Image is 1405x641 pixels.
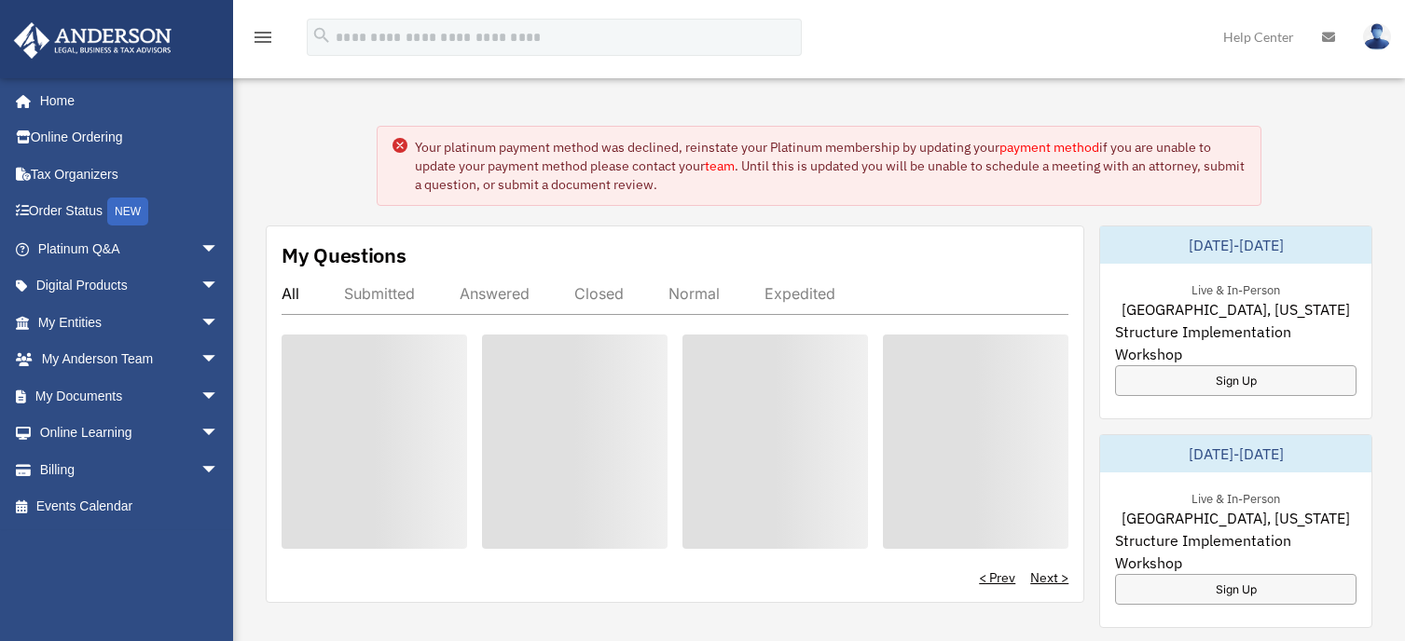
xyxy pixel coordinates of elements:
a: team [705,157,735,174]
a: Home [13,82,238,119]
a: Platinum Q&Aarrow_drop_down [13,230,247,267]
a: My Anderson Teamarrow_drop_down [13,341,247,378]
a: Sign Up [1115,574,1357,605]
div: My Questions [282,241,406,269]
a: Digital Productsarrow_drop_down [13,267,247,305]
span: arrow_drop_down [200,377,238,416]
a: Events Calendar [13,488,247,525]
div: Live & In-Person [1177,487,1295,507]
a: Online Learningarrow_drop_down [13,415,247,452]
a: menu [252,33,274,48]
span: arrow_drop_down [200,451,238,489]
span: arrow_drop_down [200,230,238,268]
div: All [282,284,299,303]
span: arrow_drop_down [200,267,238,306]
i: menu [252,26,274,48]
a: Order StatusNEW [13,193,247,231]
a: Next > [1030,568,1068,587]
div: Normal [668,284,720,303]
div: Expedited [764,284,835,303]
span: Structure Implementation Workshop [1115,320,1357,365]
img: User Pic [1363,23,1391,50]
a: Tax Organizers [13,156,247,193]
div: [DATE]-[DATE] [1100,226,1371,264]
div: Live & In-Person [1177,279,1295,298]
div: [DATE]-[DATE] [1100,435,1371,472]
a: Billingarrow_drop_down [13,451,247,488]
span: [GEOGRAPHIC_DATA], [US_STATE] [1122,298,1350,320]
a: My Documentsarrow_drop_down [13,377,247,415]
div: Closed [574,284,624,303]
span: arrow_drop_down [200,415,238,453]
span: arrow_drop_down [200,304,238,342]
i: search [311,25,332,46]
a: Sign Up [1115,365,1357,396]
a: < Prev [979,568,1015,587]
div: Submitted [344,284,415,303]
span: arrow_drop_down [200,341,238,379]
div: Answered [460,284,530,303]
span: Structure Implementation Workshop [1115,529,1357,574]
div: Your platinum payment method was declined, reinstate your Platinum membership by updating your if... [415,138,1247,194]
a: payment method [999,139,1099,156]
img: Anderson Advisors Platinum Portal [8,22,177,59]
a: Online Ordering [13,119,247,157]
span: [GEOGRAPHIC_DATA], [US_STATE] [1122,507,1350,529]
div: NEW [107,198,148,225]
a: My Entitiesarrow_drop_down [13,304,247,341]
